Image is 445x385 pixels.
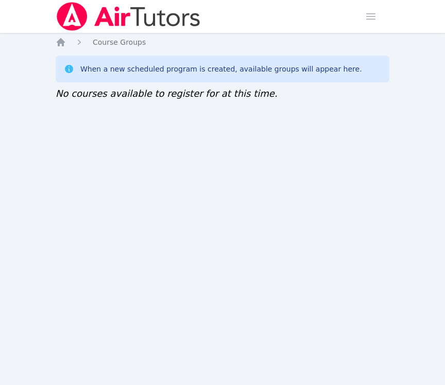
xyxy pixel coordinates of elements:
[80,64,362,74] div: When a new scheduled program is created, available groups will appear here.
[93,38,146,46] span: Course Groups
[56,88,278,99] span: No courses available to register for at this time.
[93,37,146,47] a: Course Groups
[56,37,389,47] nav: Breadcrumb
[56,2,201,31] img: Air Tutors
